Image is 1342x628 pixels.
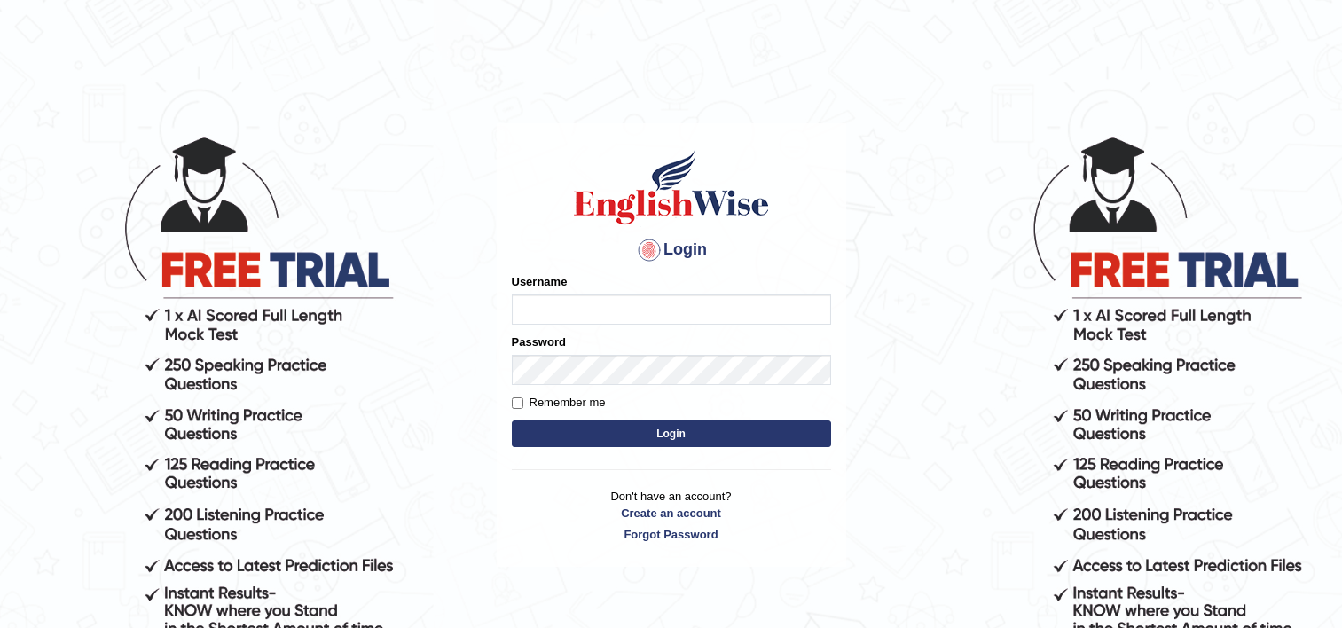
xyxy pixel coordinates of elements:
[512,236,831,264] h4: Login
[512,420,831,447] button: Login
[512,488,831,543] p: Don't have an account?
[512,397,523,409] input: Remember me
[512,273,568,290] label: Username
[512,394,606,412] label: Remember me
[570,147,773,227] img: Logo of English Wise sign in for intelligent practice with AI
[512,334,566,350] label: Password
[512,505,831,522] a: Create an account
[512,526,831,543] a: Forgot Password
